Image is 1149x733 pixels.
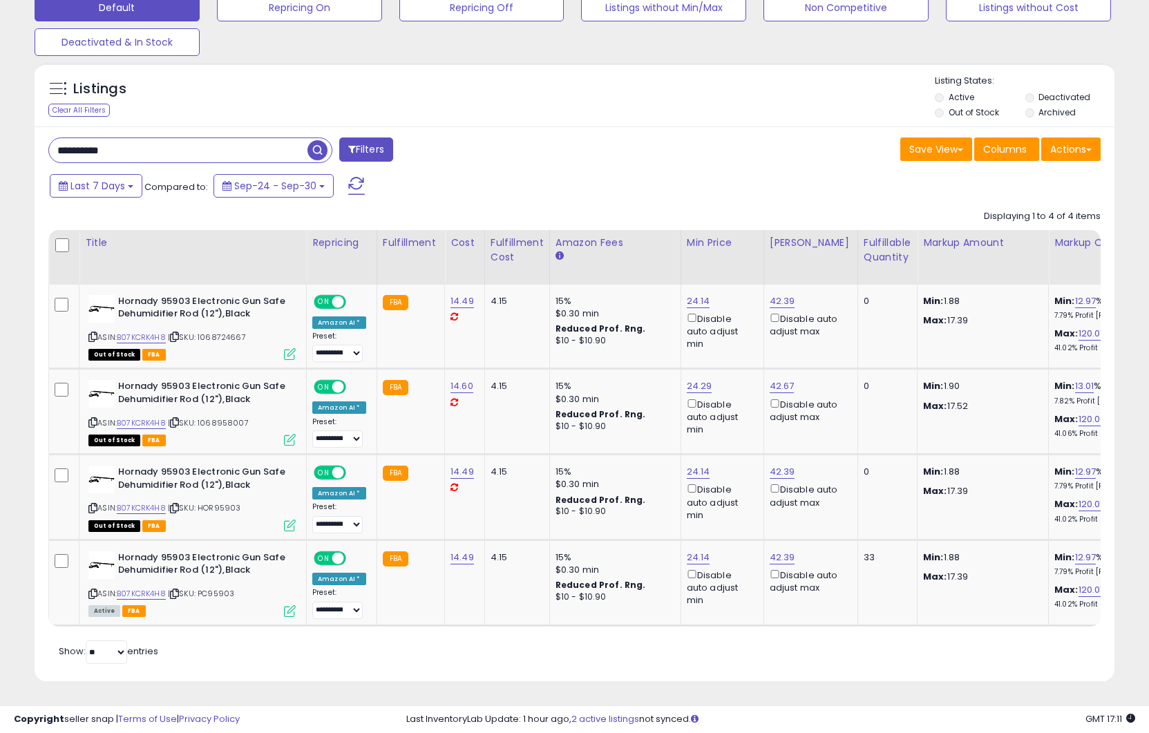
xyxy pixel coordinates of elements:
b: Max: [1054,412,1079,426]
small: FBA [383,551,408,567]
strong: Min: [923,465,944,478]
b: Reduced Prof. Rng. [555,579,646,591]
a: 120.00 [1079,412,1106,426]
a: 14.49 [450,294,474,308]
label: Deactivated [1038,91,1090,103]
div: 15% [555,380,670,392]
span: ON [315,296,332,307]
div: $0.30 min [555,393,670,406]
h5: Listings [73,79,126,99]
div: Disable auto adjust min [687,397,753,437]
div: $0.30 min [555,478,670,491]
div: Displaying 1 to 4 of 4 items [984,210,1101,223]
div: ASIN: [88,380,296,444]
div: 4.15 [491,380,539,392]
a: 120.01 [1079,327,1103,341]
span: Sep-24 - Sep-30 [234,179,316,193]
a: 24.14 [687,294,710,308]
b: Min: [1054,294,1075,307]
img: 31ExvtVCPdL._SL40_.jpg [88,295,115,323]
label: Archived [1038,106,1076,118]
small: FBA [383,466,408,481]
div: Title [85,236,301,250]
div: 4.15 [491,295,539,307]
a: 12.97 [1075,465,1096,479]
span: All listings that are currently out of stock and unavailable for purchase on Amazon [88,349,140,361]
div: Preset: [312,417,366,448]
strong: Max: [923,314,947,327]
a: 42.39 [770,551,795,564]
b: Min: [1054,551,1075,564]
div: Amazon Fees [555,236,675,250]
a: 12.97 [1075,294,1096,308]
div: Preset: [312,332,366,363]
a: 24.14 [687,465,710,479]
div: Fulfillment [383,236,439,250]
div: $10 - $10.90 [555,335,670,347]
div: Disable auto adjust max [770,397,847,423]
span: OFF [344,467,366,479]
span: OFF [344,381,366,393]
a: B07KCRK4H8 [117,502,166,514]
span: | SKU: HOR95903 [168,502,241,513]
div: $0.30 min [555,564,670,576]
div: $10 - $10.90 [555,506,670,517]
strong: Min: [923,294,944,307]
div: ASIN: [88,466,296,530]
b: Reduced Prof. Rng. [555,408,646,420]
span: All listings that are currently out of stock and unavailable for purchase on Amazon [88,435,140,446]
div: 0 [864,380,906,392]
span: FBA [142,349,166,361]
p: 1.88 [923,295,1038,307]
a: 13.01 [1075,379,1094,393]
div: 4.15 [491,551,539,564]
span: FBA [142,435,166,446]
button: Deactivated & In Stock [35,28,200,56]
strong: Max: [923,484,947,497]
b: Max: [1054,497,1079,511]
a: 14.49 [450,551,474,564]
div: Last InventoryLab Update: 1 hour ago, not synced. [406,713,1135,726]
img: 31ExvtVCPdL._SL40_.jpg [88,466,115,493]
span: ON [315,553,332,564]
small: Amazon Fees. [555,250,564,263]
div: Disable auto adjust max [770,567,847,594]
div: seller snap | | [14,713,240,726]
div: Disable auto adjust min [687,482,753,522]
p: Listing States: [935,75,1114,88]
span: Show: entries [59,645,158,658]
a: 24.29 [687,379,712,393]
label: Active [949,91,974,103]
div: $10 - $10.90 [555,591,670,603]
div: ASIN: [88,295,296,359]
img: 31ExvtVCPdL._SL40_.jpg [88,380,115,408]
button: Last 7 Days [50,174,142,198]
div: Cost [450,236,479,250]
a: 42.67 [770,379,795,393]
b: Reduced Prof. Rng. [555,323,646,334]
img: 31ExvtVCPdL._SL40_.jpg [88,551,115,579]
strong: Max: [923,399,947,412]
div: Fulfillment Cost [491,236,544,265]
div: ASIN: [88,551,296,616]
small: FBA [383,380,408,395]
button: Filters [339,137,393,162]
strong: Max: [923,570,947,583]
div: $0.30 min [555,307,670,320]
p: 1.90 [923,380,1038,392]
span: Last 7 Days [70,179,125,193]
button: Columns [974,137,1039,161]
div: Fulfillable Quantity [864,236,911,265]
span: | SKU: 1068958007 [168,417,249,428]
div: Disable auto adjust min [687,567,753,607]
span: 2025-10-8 17:11 GMT [1085,712,1135,725]
div: 15% [555,295,670,307]
div: Clear All Filters [48,104,110,117]
b: Min: [1054,465,1075,478]
span: Compared to: [144,180,208,193]
a: 42.39 [770,294,795,308]
span: FBA [142,520,166,532]
div: Disable auto adjust min [687,311,753,351]
span: FBA [122,605,146,617]
p: 1.88 [923,466,1038,478]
